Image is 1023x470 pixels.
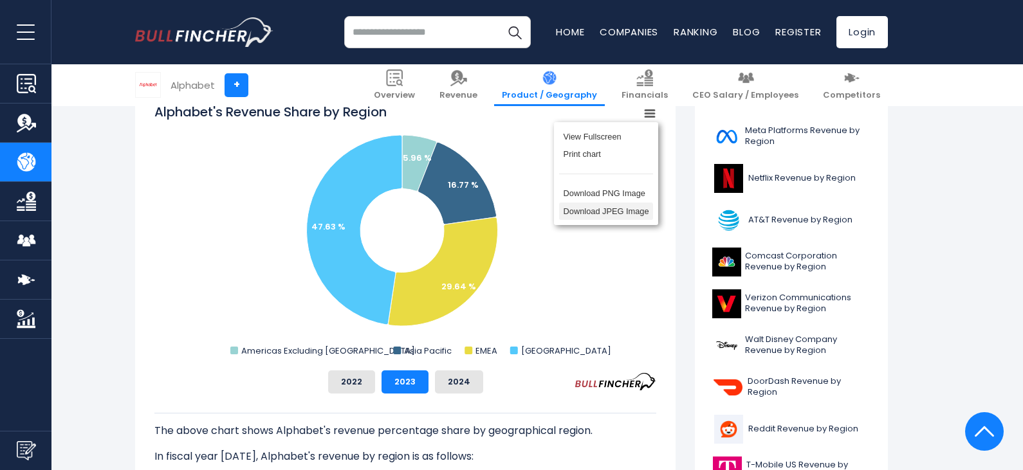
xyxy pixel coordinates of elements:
a: Comcast Corporation Revenue by Region [705,244,878,280]
a: Revenue [432,64,485,106]
img: META logo [712,122,741,151]
div: Alphabet [170,78,215,93]
img: DASH logo [712,373,744,402]
text: 16.77 % [448,179,479,191]
a: Register [775,25,821,39]
span: DoorDash Revenue by Region [748,376,871,398]
text: EMEA [475,345,497,357]
span: Netflix Revenue by Region [748,173,856,184]
text: 29.64 % [441,280,476,293]
span: Financials [622,90,668,101]
a: CEO Salary / Employees [685,64,806,106]
button: 2023 [382,370,429,393]
a: Companies [600,25,658,39]
a: Netflix Revenue by Region [705,161,878,196]
a: Reddit Revenue by Region [705,411,878,447]
p: The above chart shows Alphabet's revenue percentage share by geographical region. [154,423,656,438]
tspan: Alphabet's Revenue Share by Region [154,103,387,121]
a: Competitors [815,64,888,106]
button: Search [499,16,531,48]
img: CMCSA logo [712,248,741,276]
span: Walt Disney Company Revenue by Region [745,334,871,356]
a: + [225,73,248,97]
p: Related [705,98,878,109]
img: NFLX logo [712,164,744,193]
span: Overview [374,90,415,101]
a: Ranking [674,25,717,39]
span: Verizon Communications Revenue by Region [745,293,871,314]
a: DoorDash Revenue by Region [705,370,878,405]
text: Americas Excluding [GEOGRAPHIC_DATA] [241,345,415,357]
span: Revenue [439,90,477,101]
span: Meta Platforms Revenue by Region [745,125,871,147]
li: Print chart [559,145,653,163]
img: DIS logo [712,331,741,360]
img: bullfincher logo [135,17,273,47]
p: In fiscal year [DATE], Alphabet's revenue by region is as follows: [154,449,656,464]
a: AT&T Revenue by Region [705,203,878,238]
img: VZ logo [712,289,741,318]
a: Login [836,16,888,48]
li: Download PNG Image [559,185,653,203]
a: Verizon Communications Revenue by Region [705,286,878,321]
button: 2022 [328,370,375,393]
a: Overview [366,64,423,106]
a: Walt Disney Company Revenue by Region [705,328,878,363]
a: Home [556,25,584,39]
svg: Alphabet's Revenue Share by Region [154,103,656,360]
a: Financials [614,64,676,106]
span: Comcast Corporation Revenue by Region [745,251,871,273]
span: Reddit Revenue by Region [748,424,858,435]
button: 2024 [435,370,483,393]
text: Asia Pacific [404,345,452,357]
img: RDDT logo [712,415,744,444]
li: Download JPEG Image [559,203,653,221]
li: View Fullscreen [559,127,653,145]
img: GOOGL logo [136,73,160,97]
a: Meta Platforms Revenue by Region [705,119,878,154]
a: Product / Geography [494,64,605,106]
span: CEO Salary / Employees [692,90,798,101]
span: Competitors [823,90,880,101]
text: [GEOGRAPHIC_DATA] [521,345,611,357]
text: 47.63 % [311,221,346,233]
a: Go to homepage [135,17,273,47]
span: Product / Geography [502,90,597,101]
text: 5.96 % [403,152,432,164]
span: AT&T Revenue by Region [748,215,852,226]
a: Blog [733,25,760,39]
img: T logo [712,206,744,235]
